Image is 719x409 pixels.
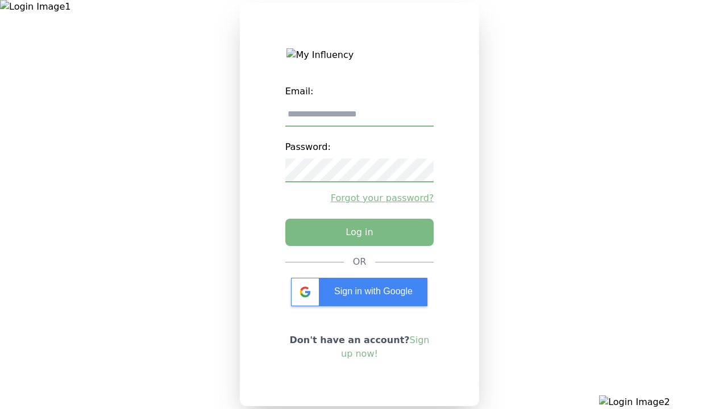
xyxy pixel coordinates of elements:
[291,278,427,306] div: Sign in with Google
[285,80,434,103] label: Email:
[285,136,434,158] label: Password:
[285,219,434,246] button: Log in
[286,48,432,62] img: My Influency
[285,191,434,205] a: Forgot your password?
[353,255,367,269] div: OR
[334,286,413,296] span: Sign in with Google
[599,395,719,409] img: Login Image2
[285,333,434,361] p: Don't have an account?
